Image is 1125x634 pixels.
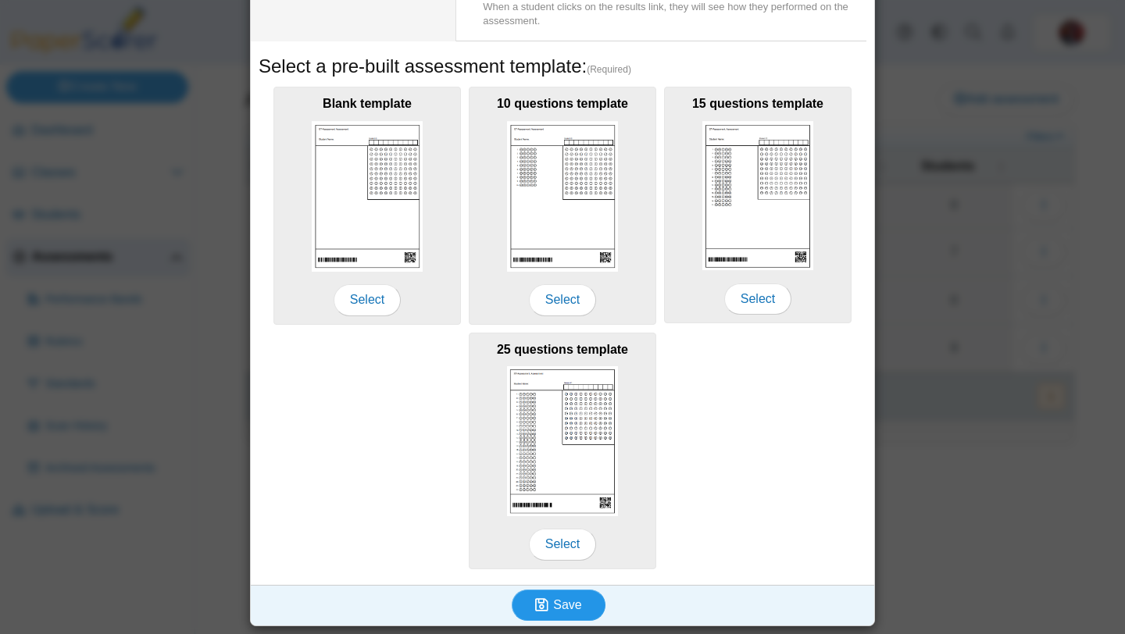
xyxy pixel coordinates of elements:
[529,284,596,315] span: Select
[692,97,823,110] b: 15 questions template
[512,589,605,621] button: Save
[312,121,423,272] img: scan_sheet_blank.png
[724,283,791,315] span: Select
[497,97,628,110] b: 10 questions template
[323,97,412,110] b: Blank template
[259,53,866,80] h5: Select a pre-built assessment template:
[587,63,631,77] span: (Required)
[553,598,581,611] span: Save
[497,343,628,356] b: 25 questions template
[507,366,618,516] img: scan_sheet_25_questions.png
[334,284,401,315] span: Select
[507,121,618,272] img: scan_sheet_10_questions.png
[529,529,596,560] span: Select
[702,121,813,271] img: scan_sheet_15_questions.png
